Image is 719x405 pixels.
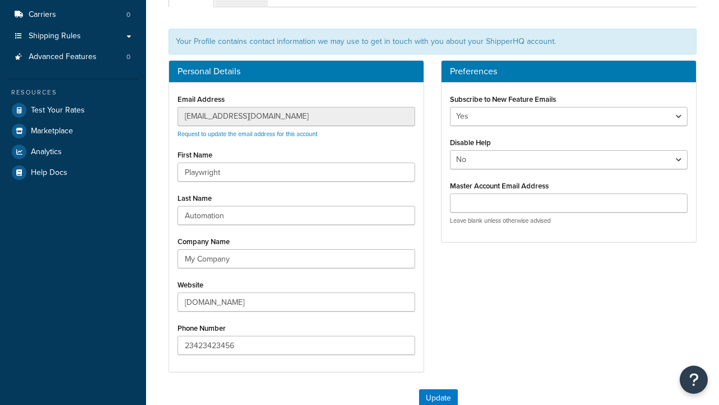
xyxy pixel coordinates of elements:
a: Test Your Rates [8,100,138,120]
a: Request to update the email address for this account [178,129,317,138]
a: Shipping Rules [8,26,138,47]
h3: Preferences [450,66,688,76]
a: Analytics [8,142,138,162]
label: Subscribe to New Feature Emails [450,95,556,103]
label: Website [178,281,203,289]
label: Email Address [178,95,225,103]
label: Phone Number [178,324,226,332]
p: Leave blank unless otherwise advised [450,217,688,225]
a: Help Docs [8,163,138,183]
div: Your Profile contains contact information we may use to get in touch with you about your ShipperH... [169,29,697,55]
div: Resources [8,88,138,97]
a: Marketplace [8,121,138,141]
label: First Name [178,151,212,159]
label: Master Account Email Address [450,182,549,190]
span: Marketplace [31,127,73,136]
label: Disable Help [450,138,491,147]
span: Help Docs [31,168,67,178]
a: Carriers 0 [8,4,138,25]
span: Shipping Rules [29,31,81,41]
label: Last Name [178,194,212,202]
li: Carriers [8,4,138,25]
span: Analytics [31,147,62,157]
h3: Personal Details [178,66,415,76]
span: Carriers [29,10,56,20]
a: Advanced Features 0 [8,47,138,67]
label: Company Name [178,237,230,246]
span: 0 [126,52,130,62]
li: Advanced Features [8,47,138,67]
span: Test Your Rates [31,106,85,115]
button: Open Resource Center [680,366,708,394]
span: 0 [126,10,130,20]
span: Advanced Features [29,52,97,62]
